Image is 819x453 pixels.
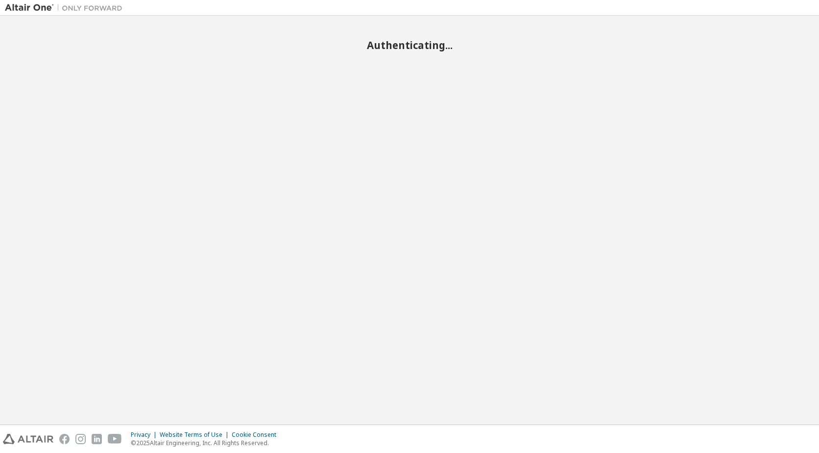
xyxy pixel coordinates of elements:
div: Cookie Consent [232,431,282,439]
img: Altair One [5,3,127,13]
img: linkedin.svg [92,434,102,444]
h2: Authenticating... [5,39,814,51]
div: Privacy [131,431,160,439]
p: © 2025 Altair Engineering, Inc. All Rights Reserved. [131,439,282,447]
img: facebook.svg [59,434,70,444]
img: instagram.svg [75,434,86,444]
img: altair_logo.svg [3,434,53,444]
div: Website Terms of Use [160,431,232,439]
img: youtube.svg [108,434,122,444]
